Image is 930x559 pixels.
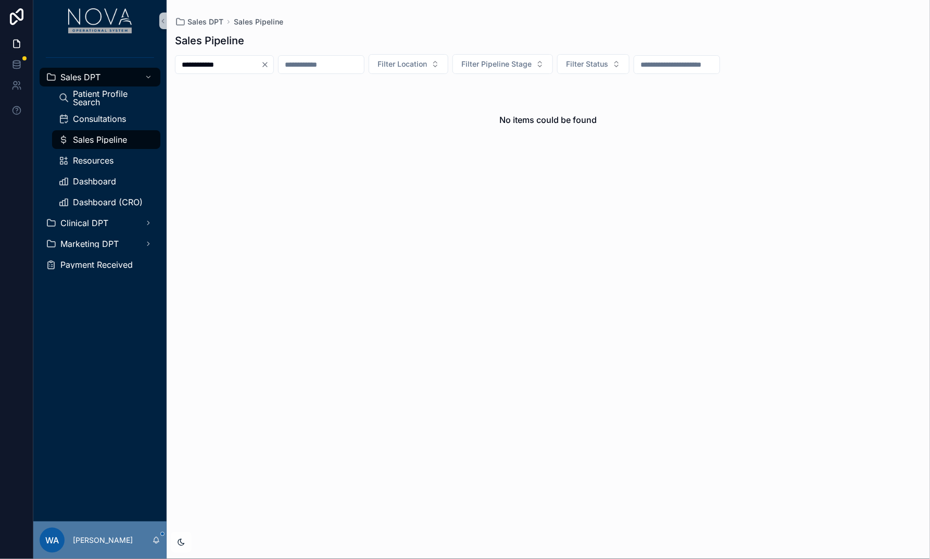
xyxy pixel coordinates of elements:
span: Dashboard [73,177,116,185]
a: Sales DPT [175,17,223,27]
a: Dashboard [52,172,160,191]
button: Select Button [557,54,630,74]
span: Marketing DPT [60,240,119,248]
button: Select Button [453,54,553,74]
span: Payment Received [60,260,133,269]
h2: No items could be found [500,114,597,126]
button: Select Button [369,54,448,74]
a: Resources [52,151,160,170]
img: App logo [68,8,132,33]
a: Dashboard (CRO) [52,193,160,212]
span: Sales DPT [60,73,100,81]
a: Sales Pipeline [234,17,283,27]
span: Dashboard (CRO) [73,198,143,206]
h1: Sales Pipeline [175,33,244,48]
span: Sales Pipeline [73,135,127,144]
span: Filter Location [378,59,427,69]
a: Consultations [52,109,160,128]
div: scrollable content [33,42,167,288]
p: [PERSON_NAME] [73,535,133,545]
span: Clinical DPT [60,219,108,227]
a: Sales DPT [40,68,160,86]
a: Payment Received [40,255,160,274]
a: Sales Pipeline [52,130,160,149]
span: Sales DPT [187,17,223,27]
a: Clinical DPT [40,214,160,232]
a: Patient Profile Search [52,89,160,107]
span: Resources [73,156,114,165]
span: Patient Profile Search [73,90,150,106]
span: WA [45,534,59,546]
button: Clear [261,60,273,69]
span: Filter Pipeline Stage [461,59,532,69]
span: Filter Status [566,59,608,69]
a: Marketing DPT [40,234,160,253]
span: Consultations [73,115,126,123]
